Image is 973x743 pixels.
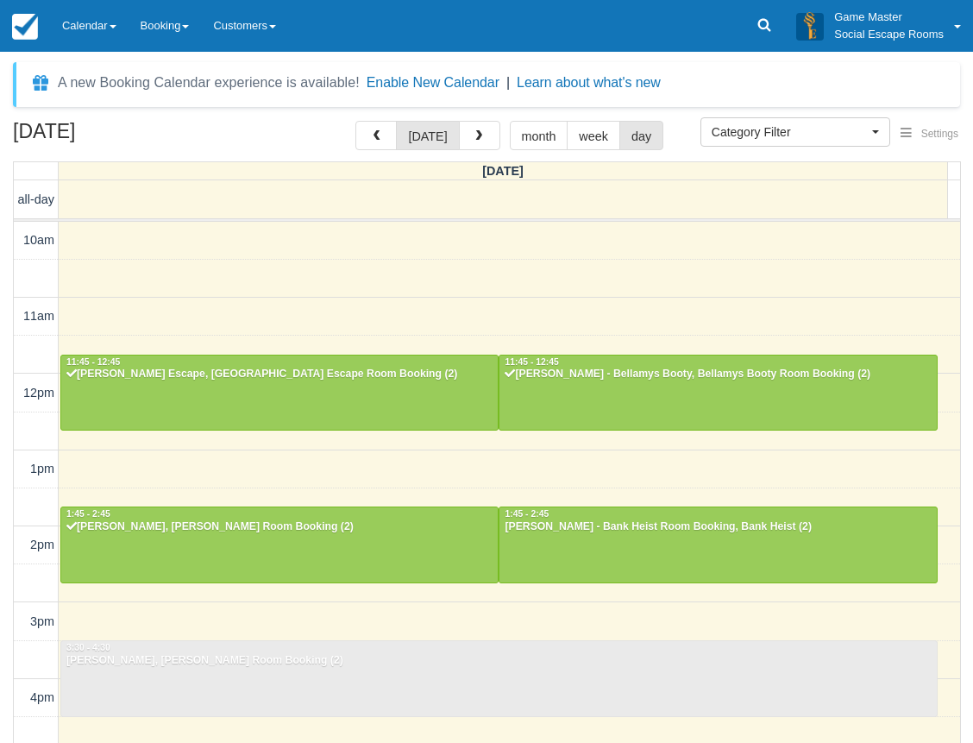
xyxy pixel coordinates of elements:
span: 4pm [30,690,54,704]
span: 3pm [30,614,54,628]
a: 11:45 - 12:45[PERSON_NAME] - Bellamys Booty, Bellamys Booty Room Booking (2) [499,355,937,431]
div: [PERSON_NAME] Escape, [GEOGRAPHIC_DATA] Escape Room Booking (2) [66,368,493,381]
span: 3:30 - 4:30 [66,643,110,652]
span: 1:45 - 2:45 [505,509,549,519]
h2: [DATE] [13,121,231,153]
a: Learn about what's new [517,75,661,90]
span: 11:45 - 12:45 [505,357,558,367]
span: Settings [921,128,958,140]
a: 1:45 - 2:45[PERSON_NAME], [PERSON_NAME] Room Booking (2) [60,507,499,582]
button: [DATE] [396,121,459,150]
div: [PERSON_NAME], [PERSON_NAME] Room Booking (2) [66,520,493,534]
button: Settings [890,122,969,147]
span: 1:45 - 2:45 [66,509,110,519]
a: 1:45 - 2:45[PERSON_NAME] - Bank Heist Room Booking, Bank Heist (2) [499,507,937,582]
button: Category Filter [700,117,890,147]
img: checkfront-main-nav-mini-logo.png [12,14,38,40]
span: 11:45 - 12:45 [66,357,120,367]
div: [PERSON_NAME] - Bellamys Booty, Bellamys Booty Room Booking (2) [504,368,932,381]
img: A3 [796,12,824,40]
span: 1pm [30,462,54,475]
span: Category Filter [712,123,868,141]
button: Enable New Calendar [367,74,499,91]
button: month [510,121,568,150]
span: [DATE] [482,164,524,178]
p: Game Master [834,9,944,26]
button: day [619,121,663,150]
button: week [567,121,620,150]
div: [PERSON_NAME], [PERSON_NAME] Room Booking (2) [66,654,932,668]
span: all-day [18,192,54,206]
a: 3:30 - 4:30[PERSON_NAME], [PERSON_NAME] Room Booking (2) [60,640,938,716]
span: | [506,75,510,90]
div: A new Booking Calendar experience is available! [58,72,360,93]
span: 11am [23,309,54,323]
a: 11:45 - 12:45[PERSON_NAME] Escape, [GEOGRAPHIC_DATA] Escape Room Booking (2) [60,355,499,431]
span: 12pm [23,386,54,400]
span: 10am [23,233,54,247]
span: 2pm [30,538,54,551]
div: [PERSON_NAME] - Bank Heist Room Booking, Bank Heist (2) [504,520,932,534]
p: Social Escape Rooms [834,26,944,43]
